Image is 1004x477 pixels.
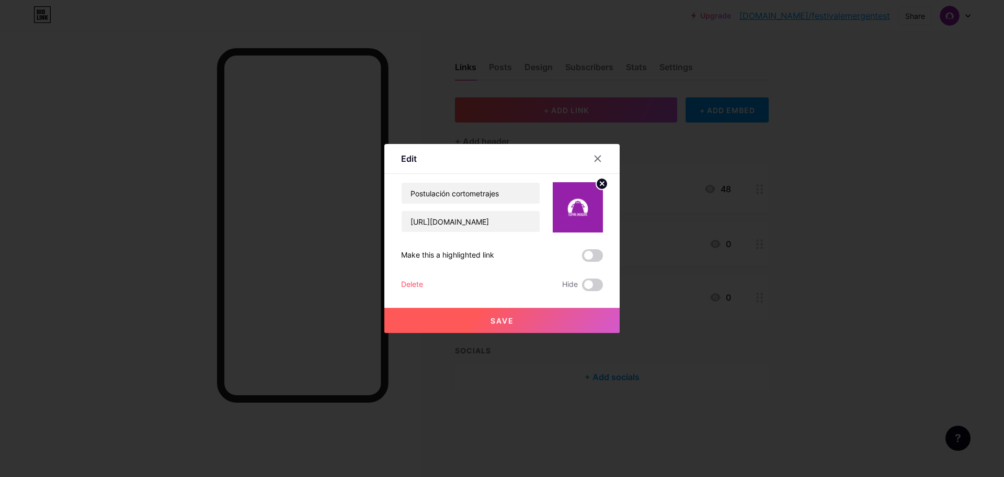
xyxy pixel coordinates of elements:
span: Save [490,316,514,325]
div: Delete [401,279,423,291]
input: Title [402,183,540,204]
img: link_thumbnail [553,182,603,232]
div: Make this a highlighted link [401,249,494,262]
div: Edit [401,152,417,165]
span: Hide [562,279,578,291]
input: URL [402,211,540,232]
button: Save [384,308,620,333]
